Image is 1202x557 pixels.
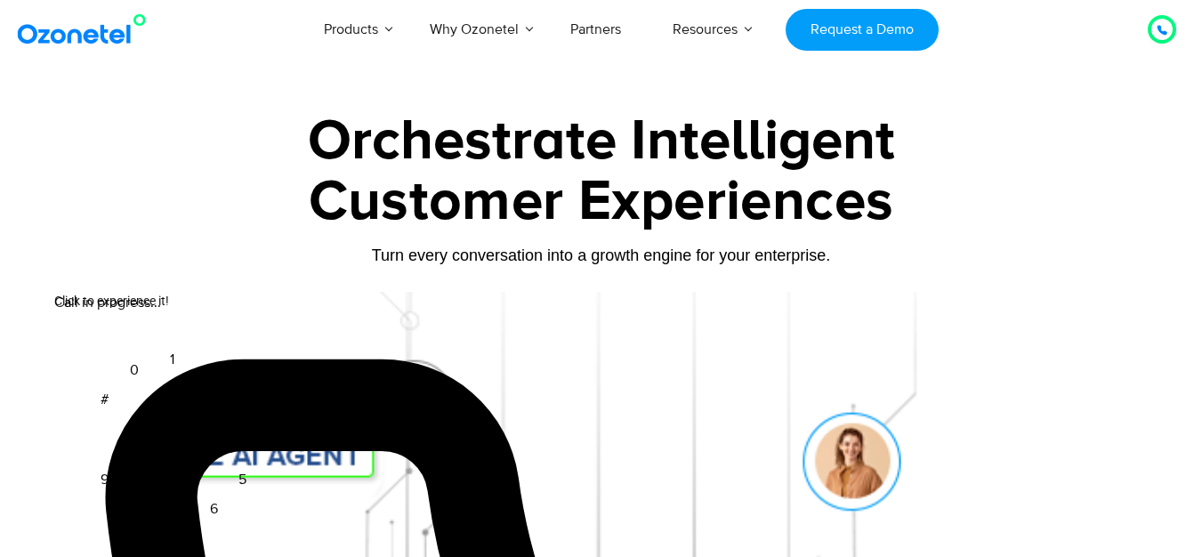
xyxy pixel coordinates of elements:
a: Request a Demo [786,9,938,51]
div: 6 [210,498,218,520]
div: Call in progress... [54,292,1158,313]
div: 8 [130,498,138,520]
div: Customer Experiences [45,159,1158,245]
div: # [101,389,109,410]
div: Click to experience it! [54,292,169,311]
div: 3 [238,389,246,410]
div: 7 [170,509,177,530]
div: 9 [101,469,109,490]
div: 2 [210,359,218,381]
div: 5 [238,469,246,490]
div: 1 [170,349,174,370]
div: Orchestrate Intelligent [45,113,1158,170]
div: 4 [250,429,258,450]
div: 0 [130,359,139,381]
div: Turn every conversation into a growth engine for your enterprise. [45,246,1158,265]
